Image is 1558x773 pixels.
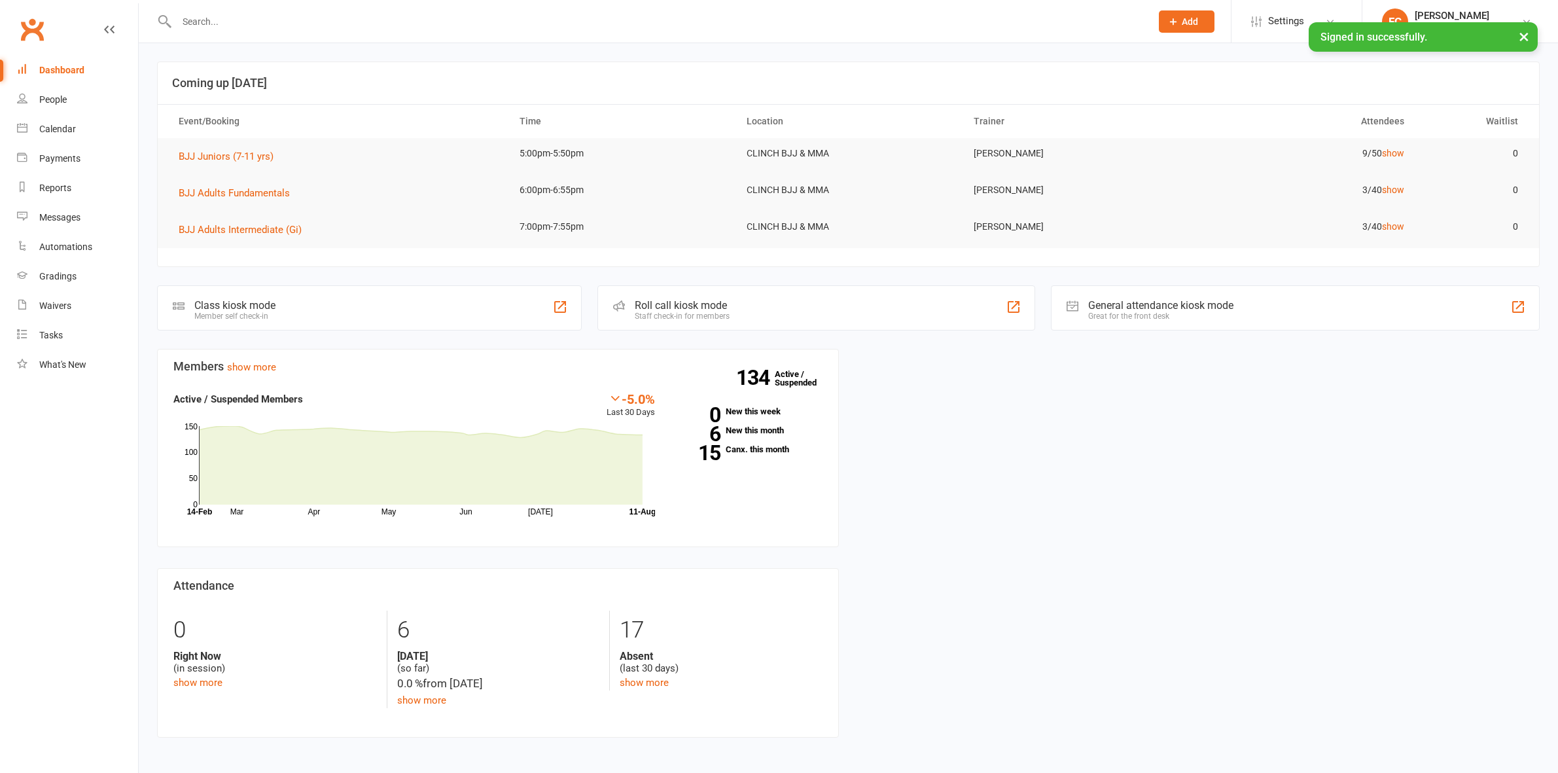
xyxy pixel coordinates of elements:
button: Add [1159,10,1214,33]
div: Dashboard [39,65,84,75]
div: 17 [620,611,823,650]
a: Reports [17,173,138,203]
span: BJJ Adults Intermediate (Gi) [179,224,302,236]
button: × [1512,22,1536,50]
div: 0 [173,611,377,650]
div: (last 30 days) [620,650,823,675]
td: 6:00pm-6:55pm [508,175,735,206]
span: Settings [1268,7,1304,36]
div: General attendance kiosk mode [1088,299,1233,312]
div: FC [1382,9,1408,35]
th: Location [735,105,962,138]
span: BJJ Adults Fundamentals [179,187,290,199]
span: Add [1182,16,1198,27]
a: Waivers [17,291,138,321]
td: CLINCH BJJ & MMA [735,175,962,206]
td: [PERSON_NAME] [962,211,1189,242]
td: 9/50 [1189,138,1416,169]
th: Attendees [1189,105,1416,138]
button: BJJ Adults Fundamentals [179,185,299,201]
button: BJJ Adults Intermediate (Gi) [179,222,311,238]
a: Dashboard [17,56,138,85]
td: CLINCH BJJ & MMA [735,211,962,242]
td: 5:00pm-5:50pm [508,138,735,169]
div: -5.0% [607,391,655,406]
td: CLINCH BJJ & MMA [735,138,962,169]
a: show [1382,148,1404,158]
strong: 6 [675,424,720,444]
div: (so far) [397,650,600,675]
h3: Members [173,360,823,373]
strong: 134 [736,368,775,387]
td: 0 [1416,138,1530,169]
div: Class kiosk mode [194,299,275,312]
div: What's New [39,359,86,370]
span: BJJ Juniors (7-11 yrs) [179,151,274,162]
a: show more [227,361,276,373]
div: Payments [39,153,80,164]
span: 0.0 % [397,677,423,690]
div: Gradings [39,271,77,281]
a: 0New this week [675,407,822,416]
div: Member self check-in [194,312,275,321]
td: 0 [1416,175,1530,206]
div: Messages [39,212,80,223]
th: Time [508,105,735,138]
a: show more [620,677,669,689]
a: show [1382,185,1404,195]
th: Waitlist [1416,105,1530,138]
a: show [1382,221,1404,232]
a: show more [397,694,446,706]
button: BJJ Juniors (7-11 yrs) [179,149,283,164]
div: Automations [39,242,92,252]
a: Automations [17,232,138,262]
td: 3/40 [1189,211,1416,242]
th: Event/Booking [167,105,508,138]
td: 7:00pm-7:55pm [508,211,735,242]
a: Tasks [17,321,138,350]
td: 0 [1416,211,1530,242]
div: Roll call kiosk mode [635,299,730,312]
td: [PERSON_NAME] [962,138,1189,169]
a: Clubworx [16,13,48,46]
strong: 0 [675,405,720,425]
td: 3/40 [1189,175,1416,206]
a: What's New [17,350,138,380]
a: 6New this month [675,426,822,435]
div: Calendar [39,124,76,134]
span: Signed in successfully. [1320,31,1427,43]
div: Reports [39,183,71,193]
strong: Active / Suspended Members [173,393,303,405]
div: Last 30 Days [607,391,655,420]
div: from [DATE] [397,675,600,692]
div: [PERSON_NAME] [1415,10,1505,22]
a: 15Canx. this month [675,445,822,454]
th: Trainer [962,105,1189,138]
a: 134Active / Suspended [775,360,832,397]
div: People [39,94,67,105]
a: Gradings [17,262,138,291]
td: [PERSON_NAME] [962,175,1189,206]
div: Waivers [39,300,71,311]
div: (in session) [173,650,377,675]
strong: 15 [675,443,720,463]
div: Great for the front desk [1088,312,1233,321]
a: People [17,85,138,115]
a: show more [173,677,222,689]
a: Payments [17,144,138,173]
strong: Absent [620,650,823,662]
h3: Coming up [DATE] [172,77,1525,90]
h3: Attendance [173,579,823,592]
div: Clinch Martial Arts Ltd [1415,22,1505,33]
div: 6 [397,611,600,650]
strong: Right Now [173,650,377,662]
strong: [DATE] [397,650,600,662]
a: Messages [17,203,138,232]
div: Tasks [39,330,63,340]
a: Calendar [17,115,138,144]
div: Staff check-in for members [635,312,730,321]
input: Search... [173,12,1142,31]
